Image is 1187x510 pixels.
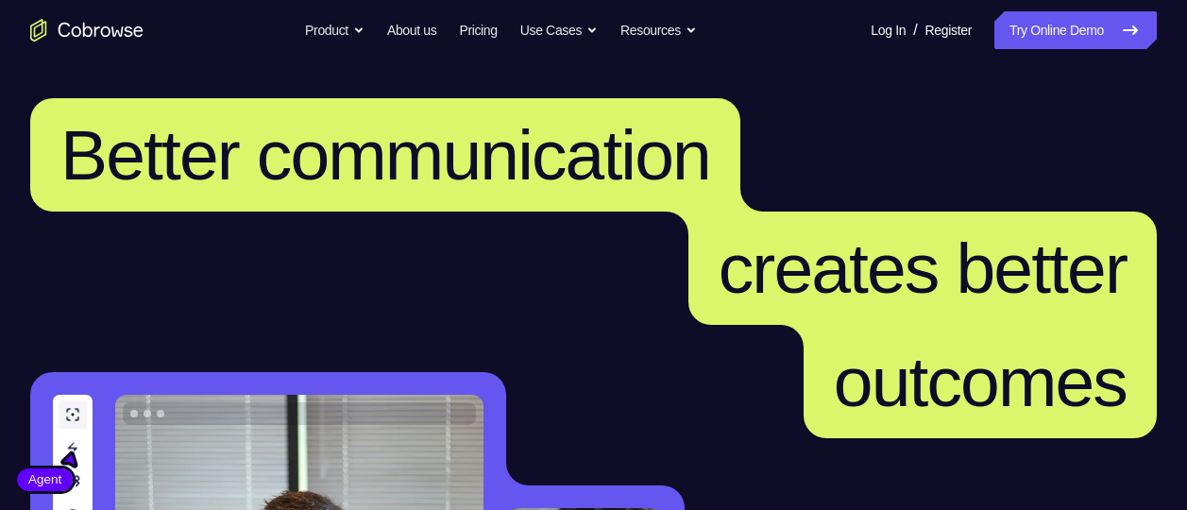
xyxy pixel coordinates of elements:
span: / [913,19,917,42]
button: Resources [620,11,697,49]
a: Go to the home page [30,19,144,42]
button: Use Cases [520,11,598,49]
a: Log In [871,11,906,49]
a: Register [925,11,972,49]
a: Pricing [459,11,497,49]
a: About us [387,11,436,49]
span: Better communication [60,115,710,195]
span: outcomes [834,342,1127,421]
a: Try Online Demo [994,11,1157,49]
span: creates better [719,229,1127,308]
span: Agent [17,470,73,489]
button: Product [305,11,365,49]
